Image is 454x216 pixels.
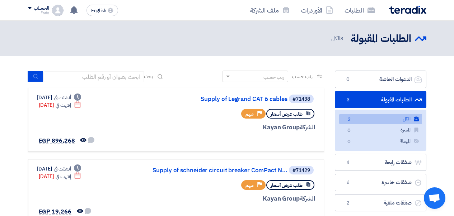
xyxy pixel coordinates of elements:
[144,167,287,174] a: Supply of schneider circuit breaker ComPact N...
[292,97,310,102] div: #71438
[344,200,352,207] span: 2
[52,5,64,16] img: profile_test.png
[345,138,354,146] span: 0
[39,207,71,216] span: EGP 19,266
[43,71,144,82] input: ابحث بعنوان أو رقم الطلب
[339,125,422,135] a: المميزة
[28,11,49,15] div: Fady
[39,101,81,109] div: [DATE]
[39,136,75,145] span: EGP 896,268
[335,174,426,191] a: صفقات خاسرة6
[335,71,426,88] a: الدعوات الخاصة0
[54,165,71,173] span: أنشئت في
[54,94,71,101] span: أنشئت في
[300,123,315,132] span: الشركة
[292,73,312,80] span: رتب حسب
[339,114,422,124] a: الكل
[271,182,303,189] span: طلب عرض أسعار
[56,173,71,180] span: إنتهت في
[339,136,422,147] a: المهملة
[331,34,345,43] span: الكل
[340,34,343,42] span: 3
[424,187,445,209] div: Open chat
[344,159,352,166] span: 4
[292,168,310,173] div: #71429
[389,6,426,14] img: Teradix logo
[142,194,315,203] div: Kayan Group
[339,2,380,19] a: الطلبات
[295,2,339,19] a: الأوردرات
[335,194,426,212] a: صفقات ملغية2
[300,194,315,203] span: الشركة
[34,5,49,11] div: الحساب
[144,96,287,102] a: Supply of Legrand CAT 6 cables
[335,91,426,109] a: الطلبات المقبولة3
[244,2,295,19] a: ملف الشركة
[344,179,352,186] span: 6
[351,32,411,46] h2: الطلبات المقبولة
[86,5,118,16] button: English
[335,154,426,171] a: صفقات رابحة4
[344,96,352,104] span: 3
[245,111,254,117] span: مهم
[345,116,354,124] span: 3
[271,111,303,117] span: طلب عرض أسعار
[142,123,315,132] div: Kayan Group
[344,76,352,83] span: 0
[37,94,81,101] div: [DATE]
[345,127,354,135] span: 0
[56,101,71,109] span: إنتهت في
[37,165,81,173] div: [DATE]
[39,173,81,180] div: [DATE]
[91,8,106,13] span: English
[263,73,284,81] div: رتب حسب
[245,182,254,189] span: مهم
[144,73,153,80] span: بحث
